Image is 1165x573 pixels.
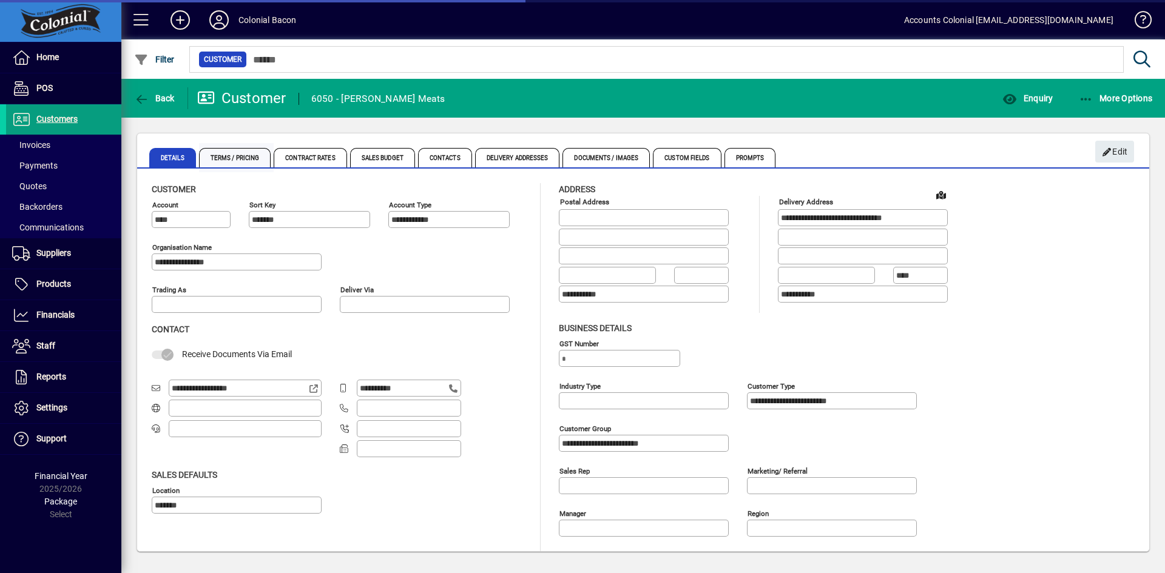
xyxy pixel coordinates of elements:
span: Receive Documents Via Email [182,349,292,359]
mat-label: Sales rep [559,466,590,475]
mat-label: Industry type [559,381,601,390]
a: Reports [6,362,121,392]
span: Back [134,93,175,103]
span: Settings [36,403,67,412]
button: Filter [131,49,178,70]
span: Customer [152,184,196,194]
mat-label: Manager [559,509,586,517]
mat-label: Marketing/ Referral [748,466,808,475]
app-page-header-button: Back [121,87,188,109]
a: Knowledge Base [1126,2,1150,42]
span: Contract Rates [274,148,346,167]
span: Custom Fields [653,148,721,167]
span: POS [36,83,53,93]
span: Backorders [12,202,62,212]
span: Contacts [418,148,472,167]
span: Home [36,52,59,62]
span: Financials [36,310,75,320]
span: Customer [204,53,241,65]
span: Quotes [12,181,47,191]
span: Sales defaults [152,470,217,480]
span: Address [559,184,595,194]
a: Settings [6,393,121,423]
span: Details [149,148,196,167]
mat-label: Customer group [559,424,611,432]
span: Customers [36,114,78,124]
span: Delivery Addresses [475,148,560,167]
mat-label: Organisation name [152,243,212,252]
span: Edit [1102,142,1128,162]
span: Business details [559,323,632,333]
button: Back [131,87,178,109]
a: Quotes [6,176,121,196]
a: Staff [6,331,121,361]
mat-label: Region [748,509,769,517]
span: Package [44,497,77,506]
span: Payments [12,161,58,170]
span: Terms / Pricing [199,148,271,167]
mat-label: Sort key [249,201,275,209]
mat-label: Customer type [748,381,795,390]
a: Backorders [6,196,121,217]
a: Home [6,42,121,73]
a: POS [6,73,121,104]
mat-label: Deliver via [340,286,374,294]
a: Suppliers [6,238,121,269]
mat-label: Trading as [152,286,186,294]
span: Prompts [724,148,776,167]
a: Products [6,269,121,300]
span: Filter [134,55,175,64]
a: View on map [931,185,951,204]
button: More Options [1076,87,1156,109]
button: Enquiry [999,87,1056,109]
mat-label: Account [152,201,178,209]
button: Add [161,9,200,31]
button: Edit [1095,141,1134,163]
span: Products [36,279,71,289]
span: Contact [152,324,189,334]
span: Invoices [12,140,50,150]
div: Colonial Bacon [238,10,296,30]
div: Accounts Colonial [EMAIL_ADDRESS][DOMAIN_NAME] [904,10,1113,30]
mat-label: Account Type [389,201,431,209]
a: Invoices [6,135,121,155]
span: Reports [36,372,66,381]
mat-label: GST Number [559,339,599,347]
span: Communications [12,223,84,232]
span: Support [36,434,67,443]
span: Documents / Images [562,148,650,167]
span: Sales Budget [350,148,415,167]
span: Enquiry [1002,93,1053,103]
span: Staff [36,341,55,350]
a: Financials [6,300,121,330]
a: Support [6,424,121,454]
mat-label: Location [152,486,180,494]
a: Communications [6,217,121,238]
div: 6050 - [PERSON_NAME] Meats [311,89,445,109]
div: Customer [197,89,286,108]
a: Payments [6,155,121,176]
span: Suppliers [36,248,71,258]
span: Financial Year [35,471,87,481]
span: More Options [1079,93,1153,103]
button: Profile [200,9,238,31]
